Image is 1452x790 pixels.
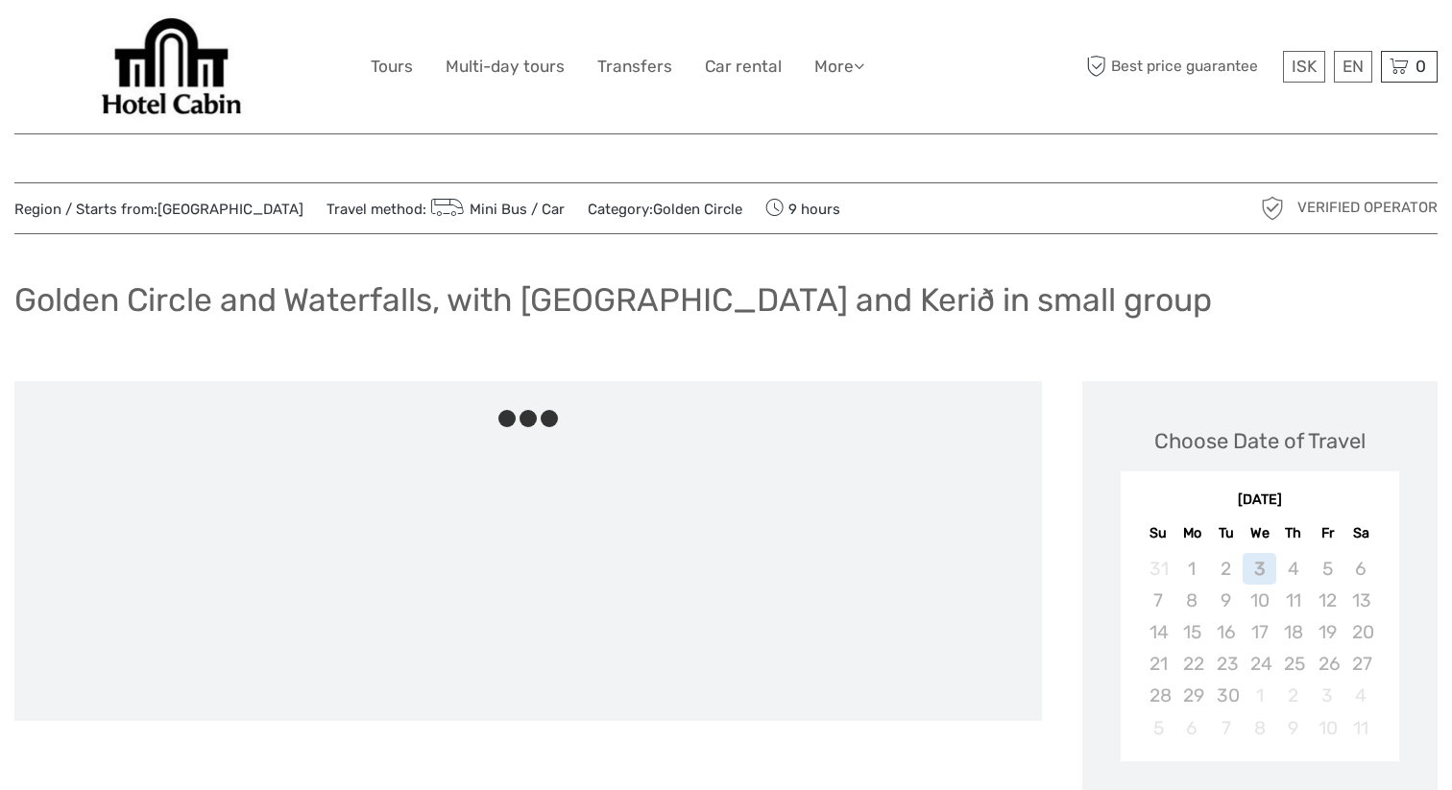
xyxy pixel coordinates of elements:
[1142,520,1175,546] div: Su
[1276,712,1310,744] div: Not available Thursday, October 9th, 2025
[1344,616,1378,648] div: Not available Saturday, September 20th, 2025
[1209,648,1243,680] div: Not available Tuesday, September 23rd, 2025
[1142,680,1175,711] div: Not available Sunday, September 28th, 2025
[653,201,742,218] a: Golden Circle
[1276,585,1310,616] div: Not available Thursday, September 11th, 2025
[1175,648,1209,680] div: Not available Monday, September 22nd, 2025
[1209,520,1243,546] div: Tu
[1344,712,1378,744] div: Not available Saturday, October 11th, 2025
[1243,712,1276,744] div: Not available Wednesday, October 8th, 2025
[705,53,782,81] a: Car rental
[1344,585,1378,616] div: Not available Saturday, September 13th, 2025
[1175,553,1209,585] div: Not available Monday, September 1st, 2025
[1311,680,1344,711] div: Not available Friday, October 3rd, 2025
[371,53,413,81] a: Tours
[1243,616,1276,648] div: Not available Wednesday, September 17th, 2025
[1142,585,1175,616] div: Not available Sunday, September 7th, 2025
[1142,553,1175,585] div: Not available Sunday, August 31st, 2025
[1297,198,1438,218] span: Verified Operator
[14,280,1212,320] h1: Golden Circle and Waterfalls, with [GEOGRAPHIC_DATA] and Kerið in small group
[1126,553,1393,744] div: month 2025-09
[1175,680,1209,711] div: Not available Monday, September 29th, 2025
[1344,553,1378,585] div: Not available Saturday, September 6th, 2025
[1413,57,1429,76] span: 0
[1142,648,1175,680] div: Not available Sunday, September 21st, 2025
[327,195,565,222] span: Travel method:
[1082,51,1279,83] span: Best price guarantee
[1243,553,1276,585] div: Not available Wednesday, September 3rd, 2025
[1243,520,1276,546] div: We
[1243,585,1276,616] div: Not available Wednesday, September 10th, 2025
[1311,616,1344,648] div: Not available Friday, September 19th, 2025
[1311,712,1344,744] div: Not available Friday, October 10th, 2025
[588,200,742,220] span: Category:
[1276,648,1310,680] div: Not available Thursday, September 25th, 2025
[157,201,303,218] a: [GEOGRAPHIC_DATA]
[1344,648,1378,680] div: Not available Saturday, September 27th, 2025
[1121,491,1400,511] div: [DATE]
[1175,712,1209,744] div: Not available Monday, October 6th, 2025
[765,195,840,222] span: 9 hours
[1311,520,1344,546] div: Fr
[1276,616,1310,648] div: Not available Thursday, September 18th, 2025
[1311,553,1344,585] div: Not available Friday, September 5th, 2025
[1311,585,1344,616] div: Not available Friday, September 12th, 2025
[14,200,303,220] span: Region / Starts from:
[1276,520,1310,546] div: Th
[1154,426,1366,456] div: Choose Date of Travel
[814,53,864,81] a: More
[96,14,248,119] img: Our services
[1209,553,1243,585] div: Not available Tuesday, September 2nd, 2025
[1292,57,1317,76] span: ISK
[1243,648,1276,680] div: Not available Wednesday, September 24th, 2025
[1276,680,1310,711] div: Not available Thursday, October 2nd, 2025
[1209,616,1243,648] div: Not available Tuesday, September 16th, 2025
[1344,520,1378,546] div: Sa
[1209,680,1243,711] div: Not available Tuesday, September 30th, 2025
[1142,616,1175,648] div: Not available Sunday, September 14th, 2025
[1257,193,1288,224] img: verified_operator_grey_128.png
[1243,680,1276,711] div: Not available Wednesday, October 1st, 2025
[1311,648,1344,680] div: Not available Friday, September 26th, 2025
[1209,712,1243,744] div: Not available Tuesday, October 7th, 2025
[1175,585,1209,616] div: Not available Monday, September 8th, 2025
[1175,520,1209,546] div: Mo
[1276,553,1310,585] div: Not available Thursday, September 4th, 2025
[446,53,565,81] a: Multi-day tours
[1344,680,1378,711] div: Not available Saturday, October 4th, 2025
[1334,51,1372,83] div: EN
[1175,616,1209,648] div: Not available Monday, September 15th, 2025
[1142,712,1175,744] div: Not available Sunday, October 5th, 2025
[1209,585,1243,616] div: Not available Tuesday, September 9th, 2025
[426,201,565,218] a: Mini Bus / Car
[597,53,672,81] a: Transfers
